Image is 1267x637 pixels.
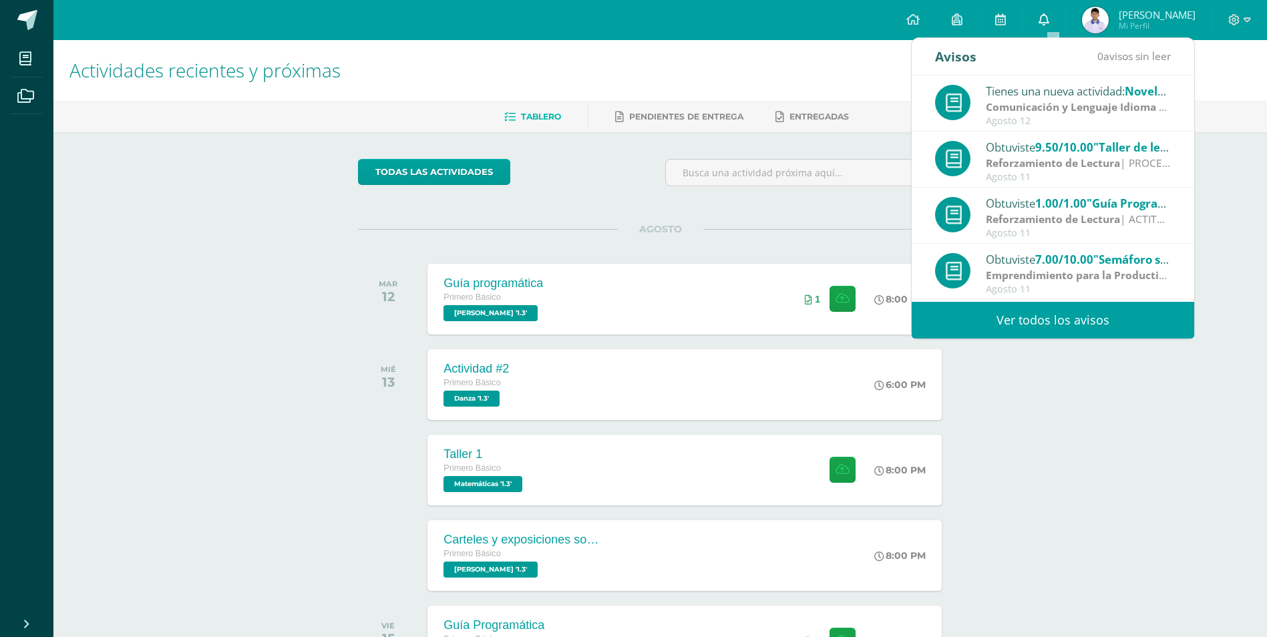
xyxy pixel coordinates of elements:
span: 1 [815,294,820,304]
span: "Semáforo sostenible" [1093,252,1217,267]
span: Primero Básico [443,378,500,387]
a: Entregadas [775,106,849,128]
span: avisos sin leer [1097,49,1171,63]
span: AGOSTO [618,223,703,235]
div: Actividad #2 [443,362,509,376]
span: Primero Básico [443,463,500,473]
span: Primero Básico [443,549,500,558]
span: Danza '1.3' [443,391,500,407]
div: | PROCEDIMENTAL [986,99,1171,115]
div: Taller 1 [443,447,526,461]
span: Mi Perfil [1119,20,1196,31]
div: Obtuviste en [986,194,1171,212]
strong: Reforzamiento de Lectura [986,156,1120,170]
span: 0 [1097,49,1103,63]
div: MIÉ [381,365,396,374]
div: Agosto 11 [986,228,1171,239]
span: PEREL '1.3' [443,305,538,321]
div: Agosto 11 [986,284,1171,295]
strong: Reforzamiento de Lectura [986,212,1120,226]
div: Obtuviste en [986,250,1171,268]
a: Ver todos los avisos [912,302,1194,339]
div: Agosto 12 [986,116,1171,127]
img: ee48be0ea3c54553fe66209c3883ed6b.png [1082,7,1109,33]
div: Guía Programática [443,618,548,632]
strong: Emprendimiento para la Productividad [986,268,1188,282]
span: Tablero [521,112,561,122]
div: Carteles y exposiciones sobre advocaciones marianas [443,533,604,547]
span: Actividades recientes y próximas [69,57,341,83]
div: Obtuviste en [986,138,1171,156]
span: Entregadas [789,112,849,122]
div: 8:00 PM [874,464,926,476]
div: Agosto 11 [986,172,1171,183]
div: 6:00 PM [874,379,926,391]
span: Primero Básico [443,292,500,302]
input: Busca una actividad próxima aquí... [666,160,962,186]
div: 13 [381,374,396,390]
div: | PROCEDIMENTAL [986,268,1171,283]
div: MAR [379,279,397,288]
span: 7.00/10.00 [1035,252,1093,267]
span: 9.50/10.00 [1035,140,1093,155]
span: [PERSON_NAME] [1119,8,1196,21]
span: Matemáticas '1.3' [443,476,522,492]
strong: Comunicación y Lenguaje Idioma Español [986,99,1200,114]
a: Pendientes de entrega [615,106,743,128]
div: | PROCEDIMENTAL [986,156,1171,171]
div: Guía programática [443,276,543,290]
div: 12 [379,288,397,304]
span: PEREL '1.3' [443,562,538,578]
div: 8:00 PM [874,550,926,562]
div: VIE [381,621,395,630]
a: todas las Actividades [358,159,510,185]
span: Novela Gráfica [1125,83,1208,99]
div: Tienes una nueva actividad: [986,82,1171,99]
div: Archivos entregados [805,294,820,304]
span: Pendientes de entrega [629,112,743,122]
a: Tablero [504,106,561,128]
div: | ACTITUDINAL [986,212,1171,227]
span: 1.00/1.00 [1035,196,1087,211]
span: "Guía Programática" [1087,196,1201,211]
div: Avisos [935,38,976,75]
div: 8:00 PM [874,293,926,305]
